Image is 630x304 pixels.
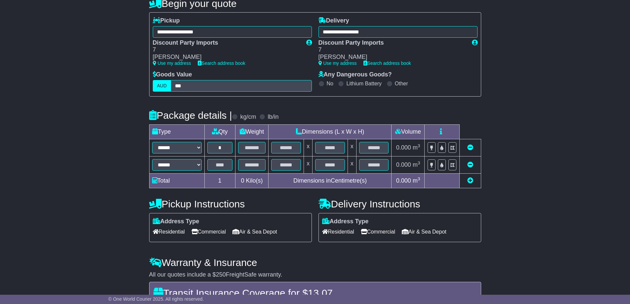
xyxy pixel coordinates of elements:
a: Use my address [153,61,191,66]
sup: 3 [418,176,420,181]
label: Address Type [153,218,199,225]
span: 13.07 [308,287,333,298]
h4: Pickup Instructions [149,198,312,209]
a: Remove this item [467,144,473,151]
span: © One World Courier 2025. All rights reserved. [108,296,204,302]
sup: 3 [418,143,420,148]
div: Discount Party Imports [153,39,300,47]
h4: Transit Insurance Coverage for $ [153,287,477,298]
div: Discount Party Imports [318,39,465,47]
div: [PERSON_NAME] [153,54,300,61]
a: Remove this item [467,161,473,168]
span: 0.000 [396,161,411,168]
a: Add new item [467,177,473,184]
label: Address Type [322,218,369,225]
span: 0.000 [396,177,411,184]
td: x [348,139,356,156]
label: Lithium Battery [346,80,382,87]
label: Delivery [318,17,349,24]
sup: 3 [418,160,420,165]
label: Pickup [153,17,180,24]
div: [PERSON_NAME] [318,54,465,61]
span: Commercial [191,227,226,237]
label: AUD [153,80,171,92]
a: Use my address [318,61,357,66]
span: Air & Sea Depot [402,227,446,237]
span: m [413,161,420,168]
a: Search address book [198,61,245,66]
div: 7 [318,46,465,54]
td: Dimensions in Centimetre(s) [269,173,392,188]
span: Air & Sea Depot [232,227,277,237]
label: kg/cm [240,113,256,121]
label: Any Dangerous Goods? [318,71,392,78]
span: m [413,177,420,184]
label: Other [395,80,408,87]
div: 7 [153,46,300,54]
span: 0 [241,177,244,184]
td: x [304,156,313,173]
span: 250 [216,271,226,278]
label: No [327,80,333,87]
span: Residential [322,227,354,237]
span: m [413,144,420,151]
td: x [304,139,313,156]
td: Qty [204,124,235,139]
span: Commercial [361,227,395,237]
h4: Package details | [149,110,232,121]
div: All our quotes include a $ FreightSafe warranty. [149,271,481,279]
label: Goods Value [153,71,192,78]
td: Weight [235,124,269,139]
td: 1 [204,173,235,188]
span: 0.000 [396,144,411,151]
td: Total [149,173,204,188]
h4: Warranty & Insurance [149,257,481,268]
td: Type [149,124,204,139]
label: lb/in [268,113,278,121]
td: Volume [392,124,425,139]
a: Search address book [363,61,411,66]
h4: Delivery Instructions [318,198,481,209]
td: x [348,156,356,173]
td: Kilo(s) [235,173,269,188]
span: Residential [153,227,185,237]
td: Dimensions (L x W x H) [269,124,392,139]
